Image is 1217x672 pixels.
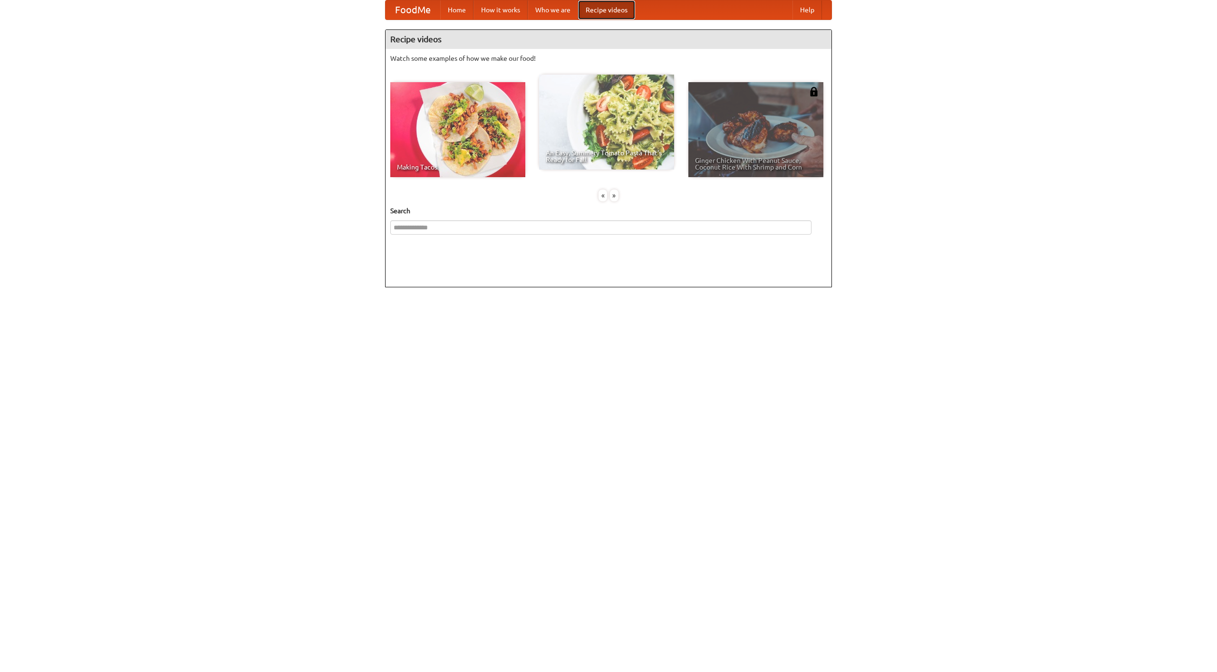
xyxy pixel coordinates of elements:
a: An Easy, Summery Tomato Pasta That's Ready for Fall [539,75,674,170]
a: Who we are [528,0,578,19]
img: 483408.png [809,87,819,96]
p: Watch some examples of how we make our food! [390,54,827,63]
a: Help [792,0,822,19]
a: FoodMe [386,0,440,19]
h4: Recipe videos [386,30,831,49]
a: Home [440,0,473,19]
div: » [610,189,618,201]
h5: Search [390,206,827,216]
div: « [599,189,607,201]
a: How it works [473,0,528,19]
a: Recipe videos [578,0,635,19]
span: Making Tacos [397,164,519,170]
a: Making Tacos [390,82,525,177]
span: An Easy, Summery Tomato Pasta That's Ready for Fall [546,150,667,163]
